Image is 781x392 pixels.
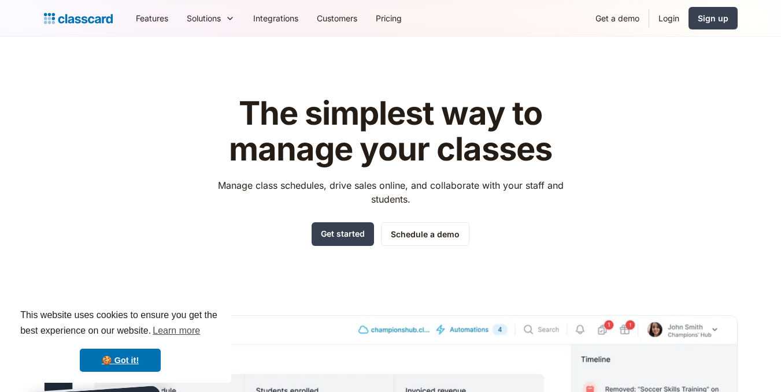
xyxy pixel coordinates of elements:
a: Features [127,5,177,31]
a: Schedule a demo [381,222,469,246]
a: Integrations [244,5,308,31]
a: Get a demo [586,5,649,31]
a: Login [649,5,689,31]
div: Solutions [177,5,244,31]
a: home [44,10,113,27]
a: Get started [312,222,374,246]
a: Sign up [689,7,738,29]
a: Pricing [367,5,411,31]
div: cookieconsent [9,297,231,383]
p: Manage class schedules, drive sales online, and collaborate with your staff and students. [207,178,574,206]
h1: The simplest way to manage your classes [207,96,574,167]
span: This website uses cookies to ensure you get the best experience on our website. [20,308,220,339]
a: learn more about cookies [151,322,202,339]
a: dismiss cookie message [80,349,161,372]
div: Sign up [698,12,728,24]
div: Solutions [187,12,221,24]
a: Customers [308,5,367,31]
